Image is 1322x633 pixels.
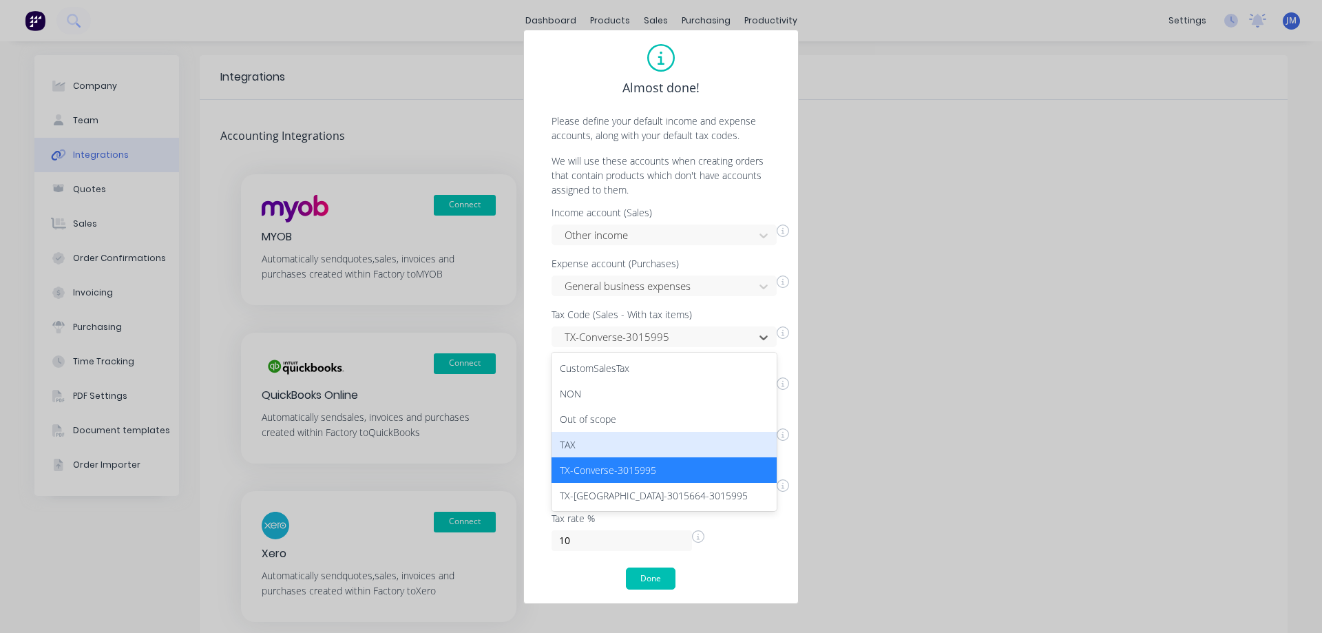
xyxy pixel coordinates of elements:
p: Please define your default income and expense accounts, along with your default tax codes. [538,114,784,143]
button: Done [626,568,675,590]
img: Factory [25,10,45,31]
div: Tax rate % [552,514,704,523]
div: TAX [552,432,777,457]
div: Out of scope [552,406,777,432]
div: Expense account (Purchases) [552,259,789,269]
div: Tax Code (Sales - With tax items) [552,310,789,320]
span: Almost done! [622,79,700,97]
div: TX-[GEOGRAPHIC_DATA]-3015664-3015995 [552,483,777,508]
div: NON [552,381,777,406]
div: Income account (Sales) [552,208,789,218]
p: We will use these accounts when creating orders that contain products which don't have accounts a... [538,154,784,197]
div: CustomSalesTax [552,355,777,381]
div: TX-Converse-3015995 [552,457,777,483]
